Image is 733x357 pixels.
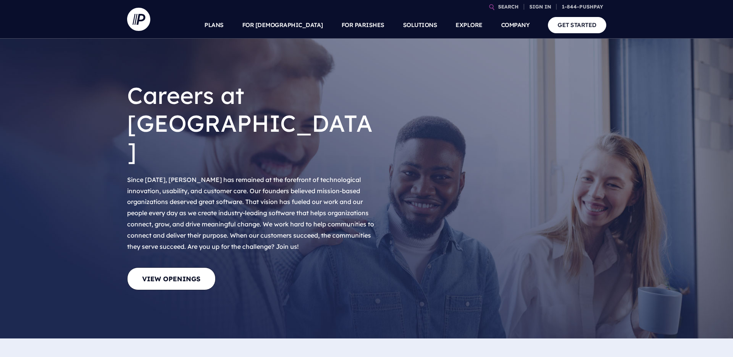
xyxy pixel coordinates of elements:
[342,12,384,39] a: FOR PARISHES
[127,176,374,250] span: Since [DATE], [PERSON_NAME] has remained at the forefront of technological innovation, usability,...
[127,267,216,290] a: View Openings
[403,12,437,39] a: SOLUTIONS
[242,12,323,39] a: FOR [DEMOGRAPHIC_DATA]
[501,12,530,39] a: COMPANY
[127,75,378,171] h1: Careers at [GEOGRAPHIC_DATA]
[204,12,224,39] a: PLANS
[456,12,483,39] a: EXPLORE
[548,17,606,33] a: GET STARTED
